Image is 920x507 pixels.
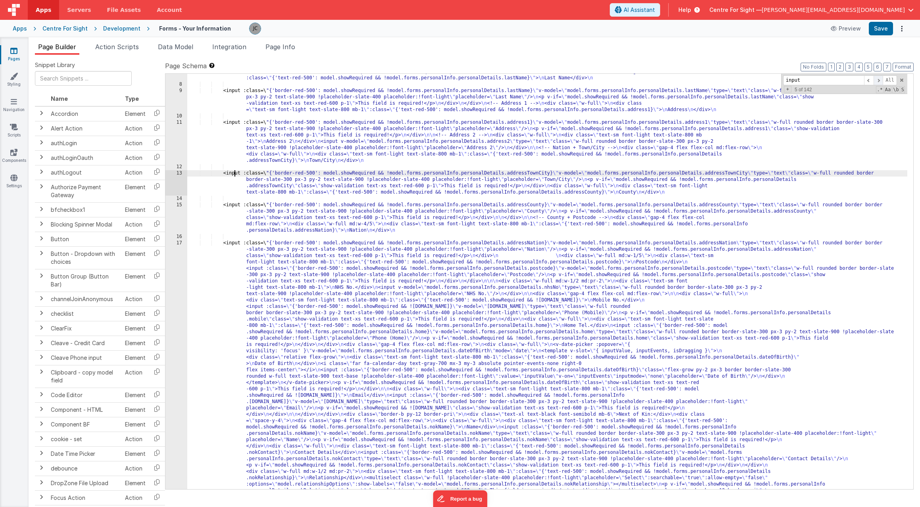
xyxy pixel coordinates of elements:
[165,164,187,170] div: 12
[883,75,897,85] span: Alt-Enter
[103,25,140,33] div: Development
[122,306,149,321] td: Element
[165,88,187,113] div: 9
[624,6,655,14] span: AI Assistant
[48,180,122,202] td: Authorize Payment Gateway
[48,461,122,476] td: debounce
[165,170,187,196] div: 13
[122,336,149,350] td: Element
[51,95,68,102] span: Name
[48,136,122,150] td: authLogin
[678,6,691,14] span: Help
[35,61,75,69] span: Snippet Library
[122,432,149,446] td: Action
[165,113,187,119] div: 10
[48,106,122,121] td: Accordion
[42,25,88,33] div: Centre For Sight
[122,180,149,202] td: Element
[48,402,122,417] td: Component - HTML
[165,202,187,234] div: 15
[869,22,893,35] button: Save
[893,63,914,71] button: Format
[48,150,122,165] td: authLoginOauth
[48,417,122,432] td: Component BF
[122,402,149,417] td: Element
[165,61,207,71] span: Page Schema
[13,25,27,33] div: Apps
[892,86,899,93] span: Whole Word Search
[48,269,122,292] td: Button Group (Button Bar)
[48,202,122,217] td: bfcheckbox1
[784,86,791,92] span: Toggel Replace mode
[762,6,905,14] span: [PERSON_NAME][EMAIL_ADDRESS][DOMAIN_NAME]
[48,350,122,365] td: Cleave Phone input
[122,106,149,121] td: Element
[67,6,91,14] span: Servers
[265,43,295,51] span: Page Info
[48,336,122,350] td: Cleave - Credit Card
[48,446,122,461] td: Date Time Picker
[122,136,149,150] td: Action
[158,43,193,51] span: Data Model
[125,95,139,102] span: Type
[107,6,141,14] span: File Assets
[610,3,660,17] button: AI Assistant
[122,365,149,388] td: Action
[883,63,891,71] button: 7
[122,246,149,269] td: Element
[48,432,122,446] td: cookie - set
[48,490,122,505] td: Focus Action
[36,6,51,14] span: Apps
[122,446,149,461] td: Element
[433,490,487,507] iframe: Marker.io feedback button
[122,417,149,432] td: Element
[826,22,866,35] button: Preview
[122,388,149,402] td: Element
[122,217,149,232] td: Action
[122,165,149,180] td: Action
[122,121,149,136] td: Action
[845,63,853,71] button: 3
[165,234,187,240] div: 16
[48,292,122,306] td: channelJoinAnonymous
[48,232,122,246] td: Button
[801,63,826,71] button: No Folds
[122,490,149,505] td: Action
[48,476,122,490] td: DropZone File Upload
[874,63,882,71] button: 6
[48,388,122,402] td: Code Editor
[48,165,122,180] td: authLogout
[828,63,835,71] button: 1
[122,202,149,217] td: Element
[48,217,122,232] td: Blocking Spinner Modal
[35,71,132,86] input: Search Snippets ...
[864,63,872,71] button: 5
[250,23,261,34] img: 0dee5c1935d117432ef4781264a758f2
[791,87,815,92] span: 5 of 142
[165,119,187,164] div: 11
[855,63,863,71] button: 4
[709,6,762,14] span: Centre For Sight —
[884,86,891,93] span: CaseSensitive Search
[38,43,76,51] span: Page Builder
[122,350,149,365] td: Element
[48,306,122,321] td: checklist
[783,75,864,85] input: Search for
[122,292,149,306] td: Action
[212,43,246,51] span: Integration
[122,461,149,476] td: Action
[48,246,122,269] td: Button - Dropdown with choices
[122,269,149,292] td: Element
[122,321,149,336] td: Element
[159,25,231,31] h4: Forms - Your Information
[48,365,122,388] td: Clipboard - copy model field
[896,23,907,34] button: Options
[165,196,187,202] div: 14
[48,121,122,136] td: Alert Action
[122,232,149,246] td: Element
[836,63,844,71] button: 2
[122,476,149,490] td: Element
[709,6,914,14] button: Centre For Sight — [PERSON_NAME][EMAIL_ADDRESS][DOMAIN_NAME]
[165,81,187,88] div: 8
[48,321,122,336] td: ClearFix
